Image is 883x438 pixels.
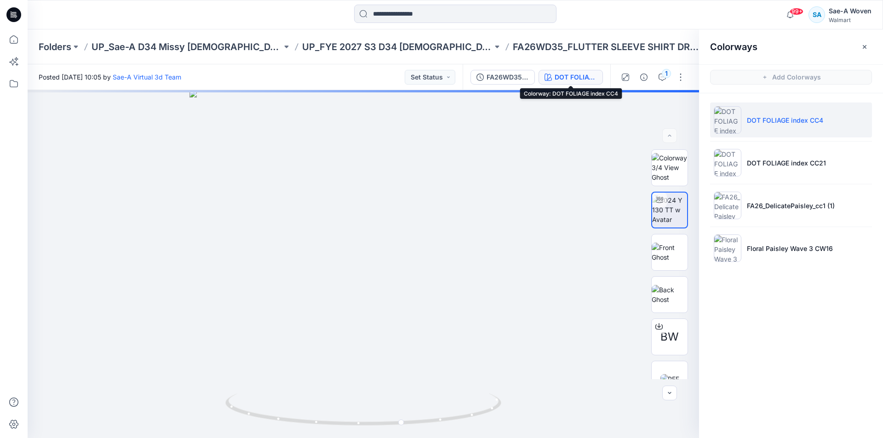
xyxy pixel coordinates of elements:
[829,17,872,23] div: Walmart
[39,40,71,53] a: Folders
[652,153,688,182] img: Colorway 3/4 View Ghost
[747,115,823,125] p: DOT FOLIAGE index CC4
[555,72,597,82] div: DOT FOLIAGE index CC4
[39,72,181,82] span: Posted [DATE] 10:05 by
[539,70,603,85] button: DOT FOLIAGE index CC4
[513,40,703,53] p: FA26WD35_FLUTTER SLEEVE SHIRT DRESS
[714,234,741,262] img: Floral Paisley Wave 3 CW16
[747,201,835,210] p: FA26_DelicatePaisley_cc1 (1)
[714,192,741,219] img: FA26_DelicatePaisley_cc1 (1)
[662,69,671,78] div: 1
[710,41,757,52] h2: Colorways
[660,374,679,384] img: REF
[655,70,670,85] button: 1
[487,72,529,82] div: FA26WD35_OPT_FULL COLORWAYS
[714,106,741,134] img: DOT FOLIAGE index CC4
[652,243,688,262] img: Front Ghost
[829,6,872,17] div: Sae-A Woven
[92,40,282,53] a: UP_Sae-A D34 Missy [DEMOGRAPHIC_DATA] Dresses
[790,8,803,15] span: 99+
[747,158,826,168] p: DOT FOLIAGE index CC21
[660,329,679,345] span: BW
[808,6,825,23] div: SA
[747,244,833,253] p: Floral Paisley Wave 3 CW16
[470,70,535,85] button: FA26WD35_OPT_FULL COLORWAYS
[302,40,493,53] a: UP_FYE 2027 S3 D34 [DEMOGRAPHIC_DATA] Dresses
[113,73,181,81] a: Sae-A Virtual 3d Team
[714,149,741,176] img: DOT FOLIAGE index CC21
[652,195,687,224] img: 2024 Y 130 TT w Avatar
[652,285,688,304] img: Back Ghost
[636,70,651,85] button: Details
